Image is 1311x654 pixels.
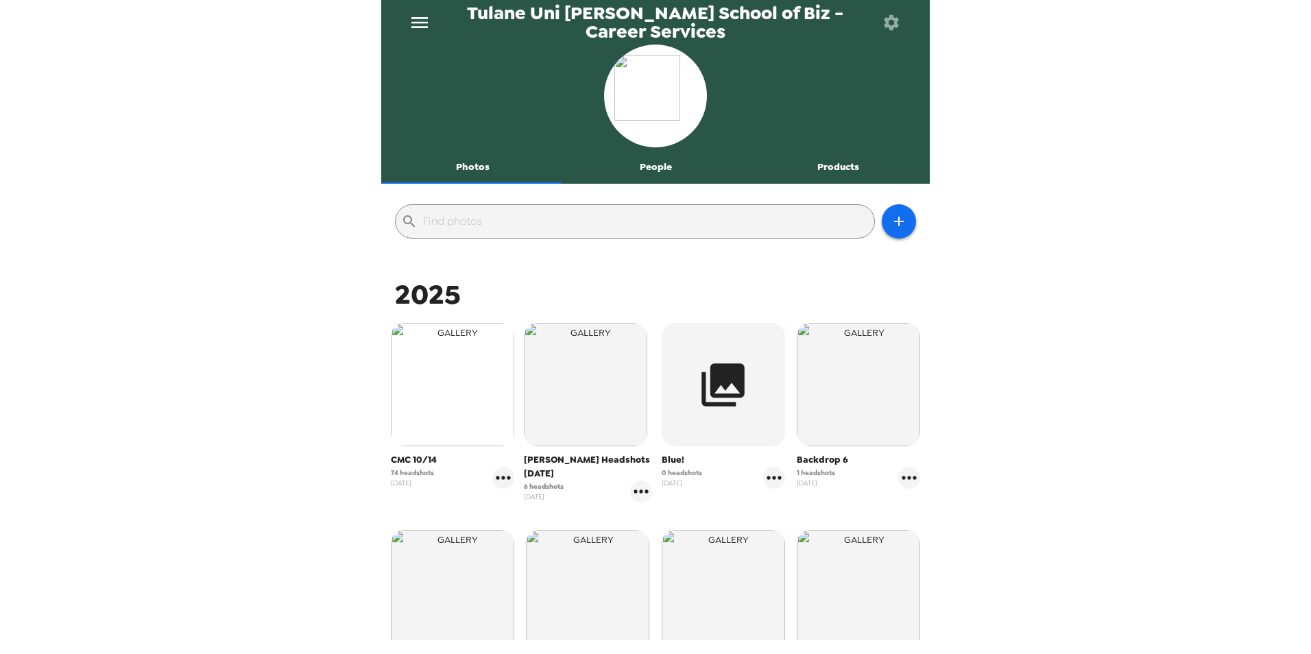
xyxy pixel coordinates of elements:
span: 1 headshots [797,468,835,478]
input: Find photos [423,210,869,232]
span: CMC 10/14 [391,453,514,467]
span: Tulane Uni [PERSON_NAME] School of Biz - Career Services [442,4,869,40]
span: 2025 [395,276,461,313]
img: gallery [662,530,785,653]
button: Photos [381,151,564,184]
img: gallery [797,530,920,653]
span: [DATE] [797,478,835,488]
span: [DATE] [662,478,702,488]
span: 0 headshots [662,468,702,478]
img: org logo [614,55,697,137]
button: gallery menu [630,481,652,502]
span: Backdrop 6 [797,453,920,467]
span: [PERSON_NAME] Headshots [DATE] [524,453,653,481]
button: gallery menu [492,467,514,489]
span: 6 headshots [524,481,564,492]
button: Products [747,151,930,184]
button: gallery menu [898,467,920,489]
img: gallery [391,323,514,446]
span: [DATE] [391,478,434,488]
button: People [564,151,747,184]
img: gallery [524,323,647,446]
span: [DATE] [524,492,564,502]
img: gallery [526,530,649,653]
span: 74 headshots [391,468,434,478]
button: gallery menu [763,467,785,489]
img: gallery [391,530,514,653]
span: Blue! [662,453,785,467]
img: gallery [797,323,920,446]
